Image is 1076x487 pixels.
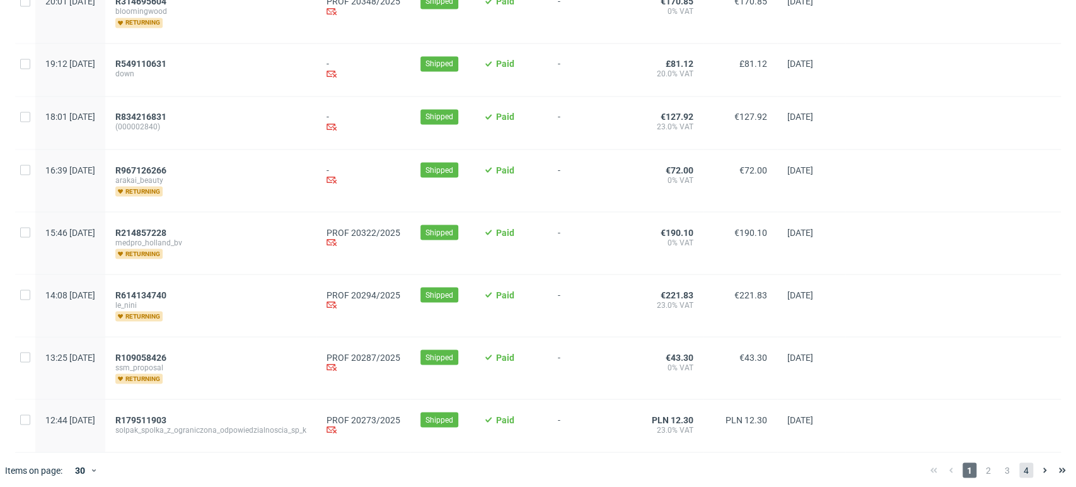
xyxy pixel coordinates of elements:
span: Shipped [425,58,453,69]
span: 14:08 [DATE] [45,290,95,300]
span: - [558,352,620,384]
span: returning [115,311,163,321]
span: PLN 12.30 [652,414,693,425]
span: ssm_proposal [115,362,306,372]
span: - [558,414,620,437]
span: €72.00 [739,165,767,175]
span: 20.0% VAT [640,69,693,79]
a: PROF 20294/2025 [327,290,400,300]
span: 12:44 [DATE] [45,414,95,425]
a: R179511903 [115,414,169,425]
div: - [327,165,400,187]
span: Paid [496,227,514,237]
span: - [558,290,620,321]
span: Paid [496,59,514,69]
span: Shipped [425,414,453,425]
span: [DATE] [787,165,813,175]
a: R834216831 [115,112,169,122]
a: PROF 20322/2025 [327,227,400,237]
span: R109058426 [115,352,166,362]
span: R834216831 [115,112,166,122]
span: 18:01 [DATE] [45,112,95,122]
span: 0% VAT [640,362,693,372]
span: 23.0% VAT [640,122,693,132]
span: €43.30 [739,352,767,362]
a: PROF 20287/2025 [327,352,400,362]
span: 4 [1019,462,1033,478]
span: le_nini [115,300,306,310]
span: 0% VAT [640,175,693,185]
span: [DATE] [787,414,813,425]
span: arakai_beauty [115,175,306,185]
span: [DATE] [787,112,813,122]
span: 0% VAT [640,6,693,16]
span: returning [115,18,163,28]
a: R614134740 [115,290,169,300]
span: Shipped [425,351,453,363]
a: R214857228 [115,227,169,237]
span: PLN 12.30 [726,414,767,425]
span: €190.10 [661,227,693,237]
span: €127.92 [661,112,693,122]
span: Paid [496,165,514,175]
span: 15:46 [DATE] [45,227,95,237]
span: €43.30 [666,352,693,362]
span: Shipped [425,289,453,300]
span: returning [115,186,163,196]
span: 3 [1000,462,1014,478]
span: Shipped [425,164,453,175]
span: Paid [496,352,514,362]
span: R179511903 [115,414,166,425]
div: - [327,59,400,81]
span: medpro_holland_bv [115,237,306,247]
span: Items on page: [5,464,62,476]
span: R549110631 [115,59,166,69]
a: R967126266 [115,165,169,175]
span: returning [115,373,163,384]
span: €221.83 [734,290,767,300]
span: - [558,112,620,134]
span: 16:39 [DATE] [45,165,95,175]
span: 2 [981,462,995,478]
span: €72.00 [666,165,693,175]
span: [DATE] [787,59,813,69]
span: solpak_spolka_z_ograniczona_odpowiedzialnoscia_sp_k [115,425,306,435]
span: £81.12 [739,59,767,69]
span: down [115,69,306,79]
span: - [558,165,620,196]
span: returning [115,249,163,259]
span: 19:12 [DATE] [45,59,95,69]
span: R967126266 [115,165,166,175]
span: [DATE] [787,227,813,237]
span: Paid [496,414,514,425]
span: Paid [496,290,514,300]
span: (000002840) [115,122,306,132]
span: €221.83 [661,290,693,300]
span: [DATE] [787,352,813,362]
span: Shipped [425,111,453,122]
span: [DATE] [787,290,813,300]
span: bloomingwood [115,6,306,16]
span: Paid [496,112,514,122]
span: €127.92 [734,112,767,122]
span: - [558,227,620,259]
a: R109058426 [115,352,169,362]
span: 0% VAT [640,237,693,247]
a: R549110631 [115,59,169,69]
span: 23.0% VAT [640,300,693,310]
span: R614134740 [115,290,166,300]
span: 1 [963,462,976,478]
span: £81.12 [666,59,693,69]
span: - [558,59,620,81]
span: Shipped [425,226,453,238]
a: PROF 20273/2025 [327,414,400,425]
div: - [327,112,400,134]
div: 30 [67,461,90,479]
span: R214857228 [115,227,166,237]
span: 23.0% VAT [640,425,693,435]
span: 13:25 [DATE] [45,352,95,362]
span: €190.10 [734,227,767,237]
